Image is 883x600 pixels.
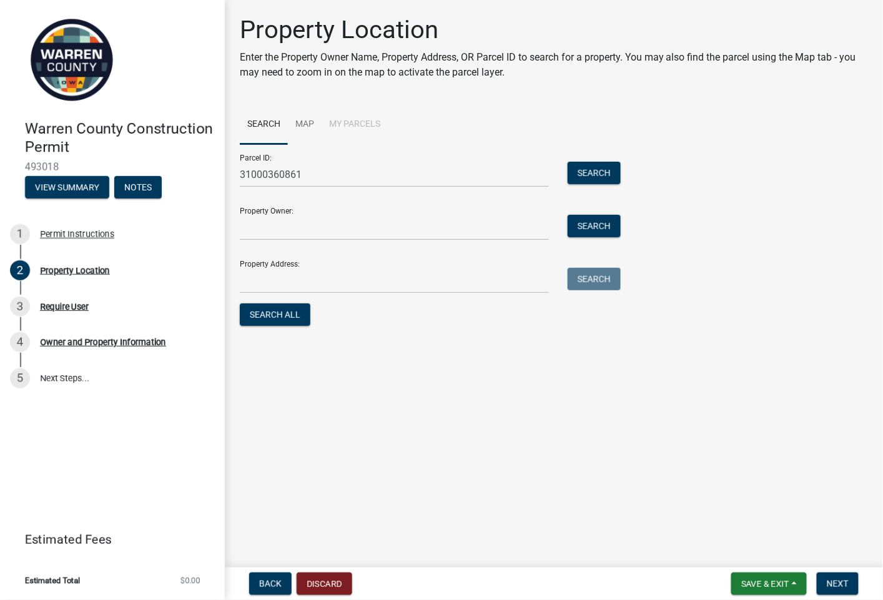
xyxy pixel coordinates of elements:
a: Map [288,105,322,145]
div: 4 [10,332,30,352]
button: Back [249,573,292,595]
button: Search [568,215,621,237]
button: Discard [297,573,352,595]
span: 493018 [25,161,200,173]
div: 1 [10,224,30,244]
div: 3 [10,297,30,317]
img: Warren County, Iowa [25,13,119,107]
wm-modal-confirm: Notes [114,183,162,193]
a: Estimated Fees [10,527,205,552]
div: Property Location [40,266,110,275]
div: 2 [10,260,30,280]
button: Save & Exit [731,573,807,595]
span: Save & Exit [741,579,789,589]
button: Search [568,268,621,290]
button: Next [817,573,859,595]
span: Back [259,579,282,589]
span: $0.00 [180,577,200,585]
a: Search [240,105,288,145]
span: Next [827,579,849,589]
h1: Property Location [240,15,868,45]
div: Permit Instructions [40,230,114,239]
div: Require User [40,302,89,311]
button: View Summary [25,176,109,199]
div: Owner and Property Information [40,338,166,347]
div: 5 [10,368,30,388]
p: Enter the Property Owner Name, Property Address, OR Parcel ID to search for a property. You may a... [240,50,868,80]
h4: Warren County Construction Permit [25,120,215,156]
span: Estimated Total [25,577,80,585]
button: Search [568,162,621,184]
button: Notes [114,176,162,199]
wm-modal-confirm: Summary [25,183,109,193]
button: Search All [240,303,310,326]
